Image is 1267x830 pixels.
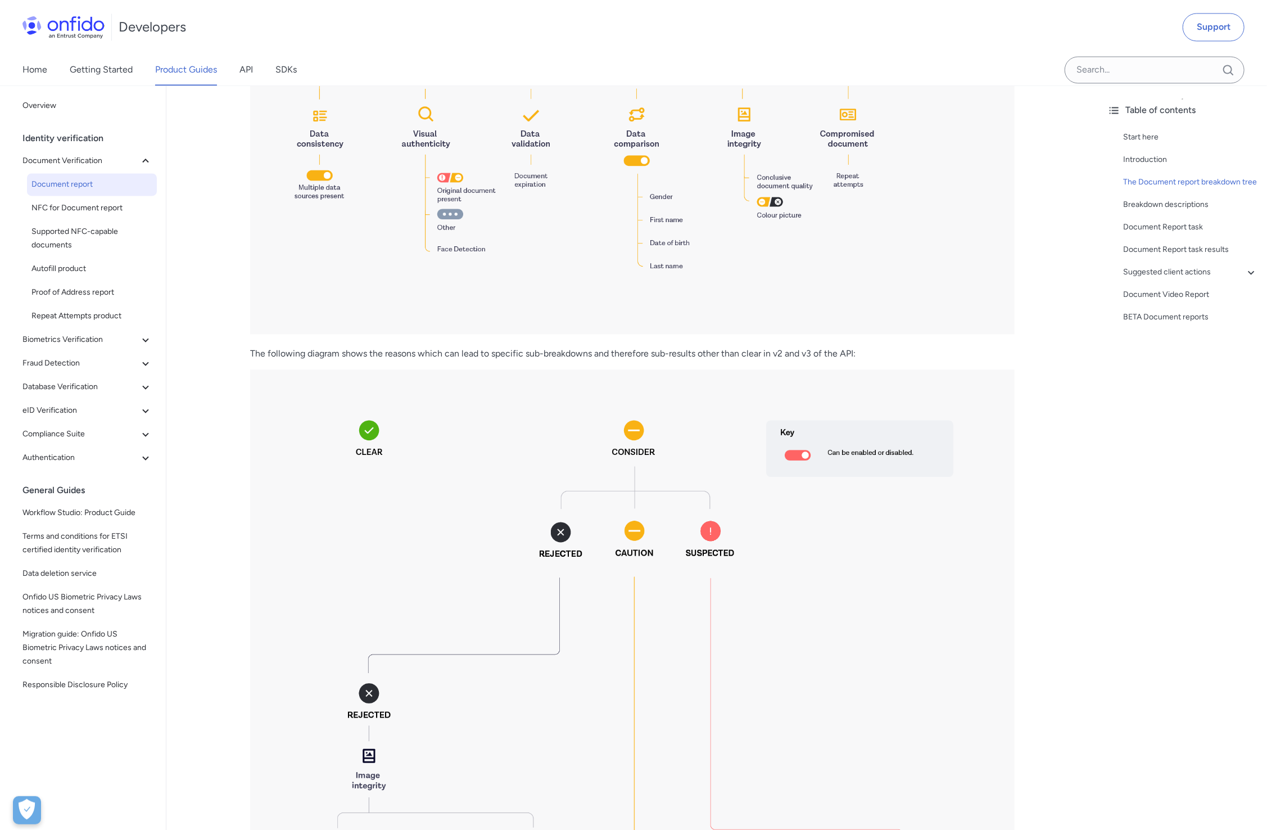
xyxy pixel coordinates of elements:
[18,562,157,585] a: Data deletion service
[22,127,161,150] div: Identity verification
[22,16,105,38] img: Onfido Logo
[22,99,152,112] span: Overview
[22,154,139,168] span: Document Verification
[31,262,152,276] span: Autofill product
[22,380,139,394] span: Database Verification
[1123,288,1258,301] a: Document Video Report
[13,796,41,824] button: Open Preferences
[18,674,157,696] a: Responsible Disclosure Policy
[22,628,152,668] span: Migration guide: Onfido US Biometric Privacy Laws notices and consent
[18,399,157,422] button: eID Verification
[13,796,41,824] div: Cookie Preferences
[22,404,139,417] span: eID Verification
[22,678,152,692] span: Responsible Disclosure Policy
[250,347,1015,360] p: The following diagram shows the reasons which can lead to specific sub-breakdowns and therefore s...
[1123,220,1258,234] a: Document Report task
[27,173,157,196] a: Document report
[18,376,157,398] button: Database Verification
[31,201,152,215] span: NFC for Document report
[275,54,297,85] a: SDKs
[22,357,139,370] span: Fraud Detection
[22,333,139,346] span: Biometrics Verification
[27,220,157,256] a: Supported NFC-capable documents
[22,506,152,520] span: Workflow Studio: Product Guide
[18,423,157,445] button: Compliance Suite
[31,225,152,252] span: Supported NFC-capable documents
[1107,103,1258,117] div: Table of contents
[18,328,157,351] button: Biometrics Verification
[18,502,157,524] a: Workflow Studio: Product Guide
[22,530,152,557] span: Terms and conditions for ETSI certified identity verification
[22,479,161,502] div: General Guides
[1123,130,1258,144] a: Start here
[18,586,157,622] a: Onfido US Biometric Privacy Laws notices and consent
[1123,310,1258,324] a: BETA Document reports
[27,281,157,304] a: Proof of Address report
[27,305,157,327] a: Repeat Attempts product
[27,258,157,280] a: Autofill product
[18,150,157,172] button: Document Verification
[155,54,217,85] a: Product Guides
[31,309,152,323] span: Repeat Attempts product
[1123,198,1258,211] a: Breakdown descriptions
[22,451,139,464] span: Authentication
[31,286,152,299] span: Proof of Address report
[22,54,47,85] a: Home
[18,525,157,561] a: Terms and conditions for ETSI certified identity verification
[18,94,157,117] a: Overview
[27,197,157,219] a: NFC for Document report
[1123,153,1258,166] a: Introduction
[31,178,152,191] span: Document report
[1123,175,1258,189] a: The Document report breakdown tree
[22,590,152,617] span: Onfido US Biometric Privacy Laws notices and consent
[22,567,152,580] span: Data deletion service
[18,623,157,673] a: Migration guide: Onfido US Biometric Privacy Laws notices and consent
[22,427,139,441] span: Compliance Suite
[1065,56,1245,83] input: Onfido search input field
[18,446,157,469] button: Authentication
[1183,13,1245,41] a: Support
[70,54,133,85] a: Getting Started
[18,352,157,375] button: Fraud Detection
[119,18,186,36] h1: Developers
[239,54,253,85] a: API
[1123,243,1258,256] a: Document Report task results
[1123,265,1258,279] a: Suggested client actions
